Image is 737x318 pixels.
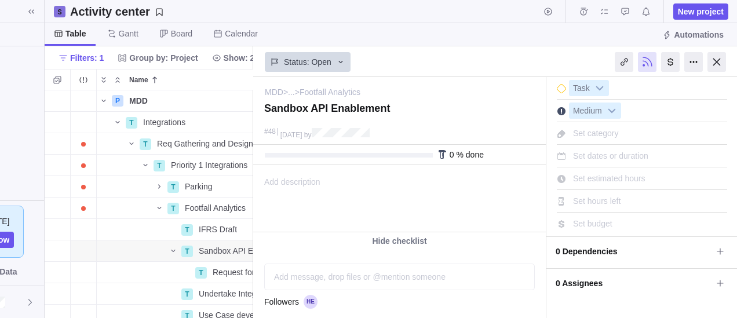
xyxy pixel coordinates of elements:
[45,90,253,318] div: grid
[185,202,246,214] span: Footfall Analytics
[279,259,343,275] span: Add checklist
[253,232,546,250] div: Hide checklist
[575,3,592,20] span: Time logs
[456,150,483,159] span: % done
[570,103,605,119] span: Medium
[171,159,247,171] span: Priority 1 Integrations
[70,3,150,20] h2: Activity center
[129,74,148,86] span: Name
[569,80,609,96] div: Task
[224,52,278,64] span: Show: 2 items
[71,219,97,240] div: Trouble indication
[181,288,193,300] div: T
[154,160,165,171] div: T
[199,224,237,235] span: IFRS Draft
[199,245,291,257] span: Sandbox API Enablement
[556,242,712,261] span: 0 Dependencies
[167,181,179,193] div: T
[180,198,380,218] div: Footfall Analytics
[140,138,151,150] div: T
[264,296,299,308] span: Followers
[617,9,633,18] a: Approval requests
[143,116,185,128] span: Integrations
[129,52,198,64] span: Group by: Project
[125,90,380,111] div: MDD
[71,112,97,133] div: Trouble indication
[138,112,380,133] div: Integrations
[195,267,207,279] div: T
[540,3,556,20] span: Start timer
[573,219,612,228] span: Set budget
[97,155,381,176] div: Name
[194,240,380,261] div: Sandbox API Enablement
[254,166,320,232] span: Add description
[450,150,454,159] span: 0
[65,3,169,20] span: Save your current layout and filters as a View
[167,203,179,214] div: T
[97,240,381,262] div: Name
[678,6,724,17] span: New project
[97,198,381,219] div: Name
[97,262,381,283] div: Name
[596,9,612,18] a: My assignments
[300,86,360,98] a: Footfall Analytics
[111,72,125,88] span: Collapse
[557,84,566,93] div: This is a milestone
[213,266,305,278] span: Request for Working APIs
[304,131,312,139] span: by
[207,50,283,66] span: Show: 2 items
[290,261,343,273] span: Add checklist
[596,3,612,20] span: My assignments
[573,129,619,138] span: Set category
[180,176,380,197] div: Parking
[152,133,380,154] div: Req Gathering and Design Doc
[125,70,380,90] div: Name
[71,155,97,176] div: Trouble indication
[70,52,104,64] span: Filters: 1
[264,128,276,136] div: #48
[97,283,381,305] div: Name
[54,50,108,66] span: Filters: 1
[575,9,592,18] a: Time logs
[194,283,380,304] div: Undertake Integration
[284,56,331,68] span: Status: Open
[280,131,302,139] span: [DATE]
[71,283,97,305] div: Trouble indication
[638,52,656,72] div: Unfollow
[570,81,593,97] span: Task
[97,133,381,155] div: Name
[171,28,192,39] span: Board
[199,288,277,299] span: Undertake Integration
[71,133,97,155] div: Trouble indication
[573,174,645,183] span: Set estimated hours
[684,52,703,72] div: More actions
[556,273,712,293] span: 0 Assignees
[573,196,621,206] span: Set hours left
[157,138,270,149] span: Req Gathering and Design Doc
[97,72,111,88] span: Expand
[638,9,654,18] a: Notifications
[71,198,97,219] div: Trouble indication
[166,155,380,176] div: Priority 1 Integrations
[661,52,680,72] div: Billing
[71,240,97,262] div: Trouble indication
[119,28,138,39] span: Gantt
[673,3,728,20] span: New project
[674,29,724,41] span: Automations
[617,3,633,20] span: Approval requests
[573,151,648,160] span: Set dates or duration
[97,112,381,133] div: Name
[97,90,381,112] div: Name
[65,28,86,39] span: Table
[615,52,633,72] div: Copy link
[638,3,654,20] span: Notifications
[71,176,97,198] div: Trouble indication
[265,86,283,98] a: MDD
[225,28,258,39] span: Calendar
[288,86,295,99] span: ...
[97,219,381,240] div: Name
[295,86,300,99] span: >
[112,95,123,107] div: P
[181,224,193,236] div: T
[194,219,380,240] div: IFRS Draft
